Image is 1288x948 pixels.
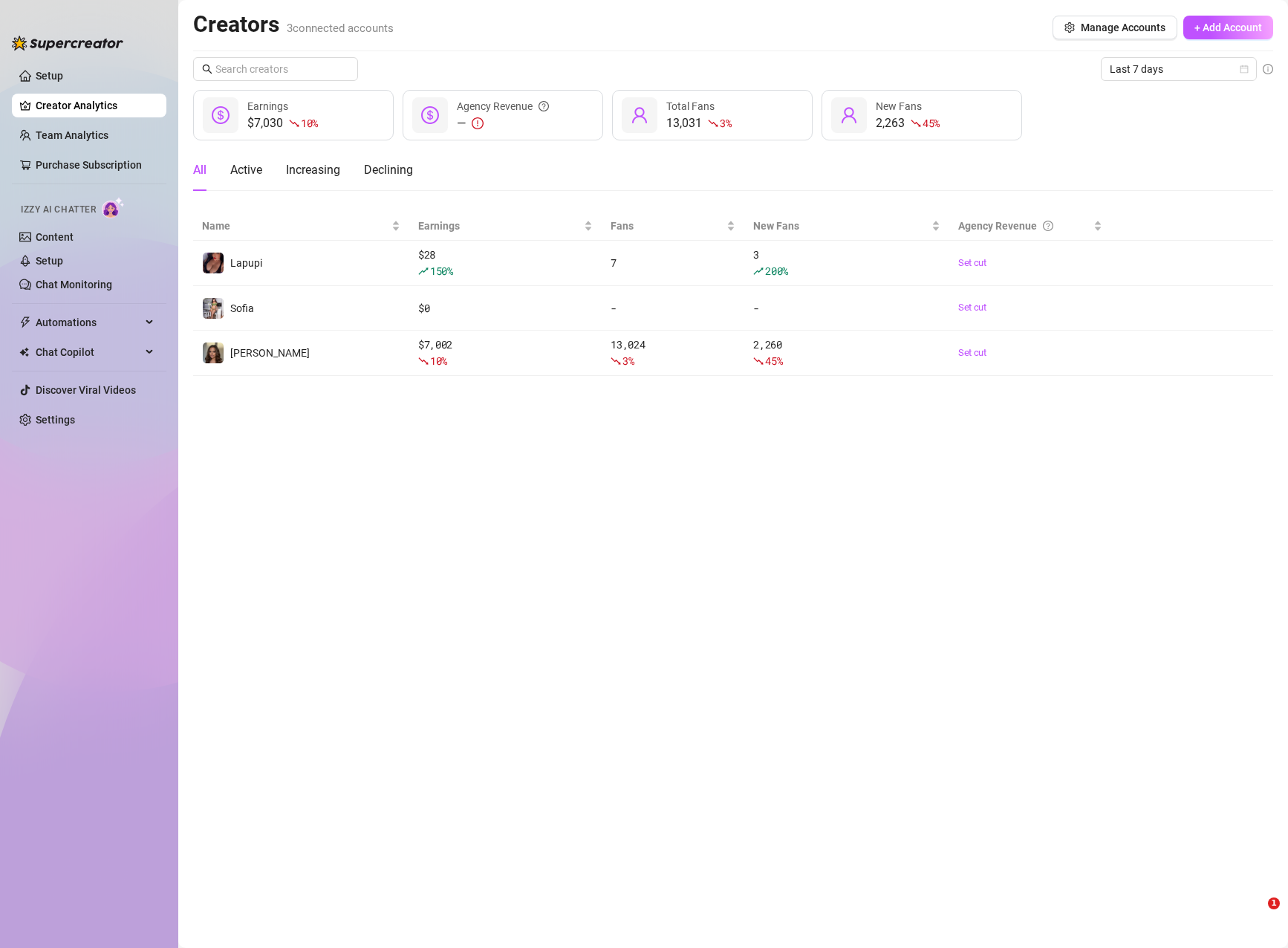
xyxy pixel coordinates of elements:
h2: Creators [193,10,394,39]
div: Agency Revenue [457,98,549,114]
span: thunderbolt [19,316,31,328]
div: $ 7,002 [418,337,593,369]
span: question-circle [1043,218,1053,234]
img: Sofia [203,298,224,319]
span: 3 % [720,116,731,130]
span: New Fans [753,218,928,234]
div: - [753,300,940,316]
span: info-circle [1263,64,1273,74]
input: Search creators [215,61,337,77]
span: 200 % [765,264,788,278]
span: Automations [36,311,141,334]
a: Creator Analytics [36,94,155,117]
span: Earnings [418,218,581,234]
span: [PERSON_NAME] [230,347,310,359]
img: logo-BBDzfeDw.svg [12,36,123,51]
span: 10 % [430,354,447,368]
a: Team Analytics [36,129,108,141]
a: Chat Monitoring [36,279,112,290]
img: Valentina [203,342,224,363]
span: fall [289,118,299,129]
th: Earnings [409,212,602,241]
img: AI Chatter [102,197,125,218]
span: New Fans [876,100,922,112]
span: question-circle [539,98,549,114]
span: Fans [611,218,723,234]
div: 13,031 [666,114,731,132]
a: Settings [36,414,75,426]
a: Setup [36,70,63,82]
span: Name [202,218,388,234]
span: fall [911,118,921,129]
div: 2,260 [753,337,940,369]
a: Purchase Subscription [36,153,155,177]
span: dollar-circle [212,106,230,124]
span: Manage Accounts [1081,22,1165,33]
span: Last 7 days [1110,58,1248,80]
div: 2,263 [876,114,940,132]
span: rise [418,266,429,276]
span: fall [753,356,764,366]
a: Set cut [958,300,1102,315]
span: rise [753,266,764,276]
a: Set cut [958,345,1102,360]
span: Sofia [230,302,254,314]
iframe: Intercom live chat [1237,897,1273,933]
div: Active [230,161,262,179]
span: + Add Account [1194,22,1262,33]
span: Izzy AI Chatter [21,203,96,217]
div: 7 [611,255,735,271]
a: Content [36,231,74,243]
span: Earnings [247,100,288,112]
span: search [202,64,212,74]
button: Manage Accounts [1053,16,1177,39]
span: fall [611,356,621,366]
span: 150 % [430,264,453,278]
div: 3 [753,247,940,279]
th: Name [193,212,409,241]
img: Lapupi [203,253,224,273]
div: Declining [364,161,413,179]
div: - [611,300,735,316]
a: Set cut [958,256,1102,270]
span: Total Fans [666,100,715,112]
a: Discover Viral Videos [36,384,136,396]
span: fall [418,356,429,366]
th: Fans [602,212,744,241]
img: Chat Copilot [19,347,29,357]
div: $ 0 [418,300,593,316]
th: New Fans [744,212,949,241]
span: setting [1064,22,1075,33]
span: Chat Copilot [36,340,141,364]
span: 45 % [923,116,940,130]
div: $7,030 [247,114,318,132]
span: Lapupi [230,257,262,269]
span: exclamation-circle [472,117,484,129]
span: 10 % [301,116,318,130]
div: Agency Revenue [958,218,1090,234]
div: — [457,114,549,132]
span: user [840,106,858,124]
span: 45 % [765,354,782,368]
span: 1 [1268,897,1280,909]
div: Increasing [286,161,340,179]
div: All [193,161,206,179]
span: dollar-circle [421,106,439,124]
div: $ 28 [418,247,593,279]
button: + Add Account [1183,16,1273,39]
a: Setup [36,255,63,267]
span: calendar [1240,65,1249,74]
div: 13,024 [611,337,735,369]
span: fall [708,118,718,129]
span: 3 connected accounts [287,22,394,35]
span: 3 % [622,354,634,368]
span: user [631,106,648,124]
